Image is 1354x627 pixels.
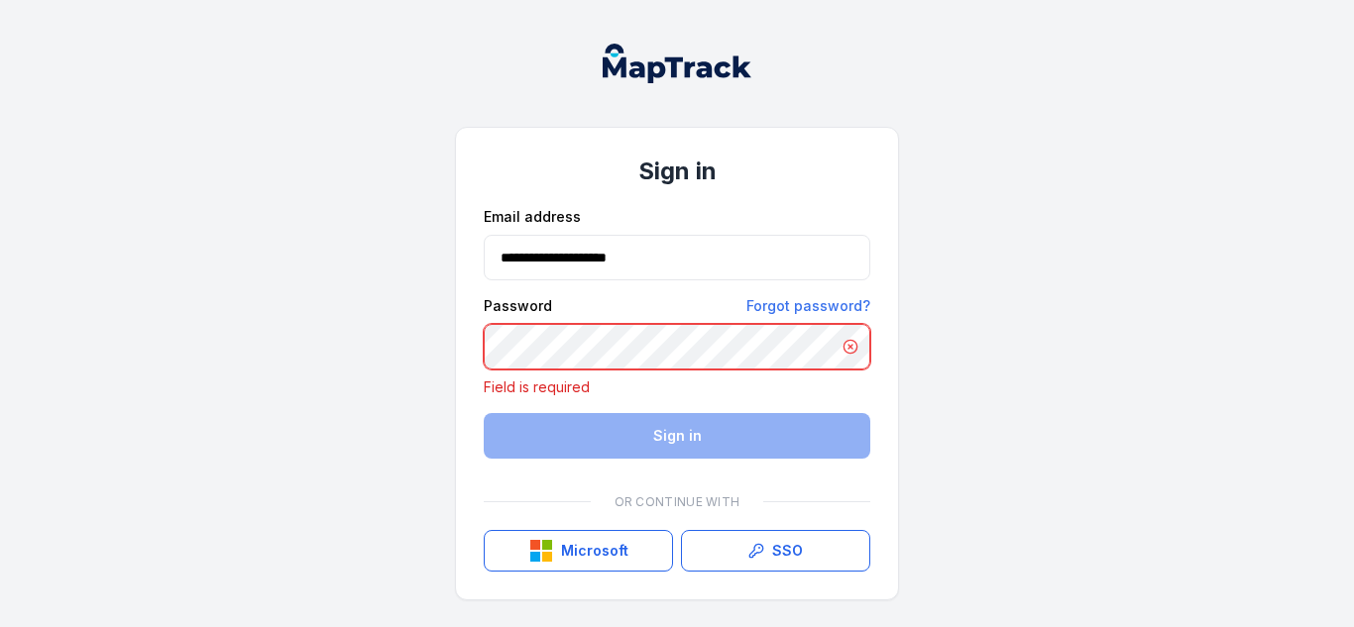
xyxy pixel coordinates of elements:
[484,156,870,187] h1: Sign in
[571,44,783,83] nav: Global
[484,296,552,316] label: Password
[746,296,870,316] a: Forgot password?
[681,530,870,572] a: SSO
[484,377,870,397] p: Field is required
[484,207,581,227] label: Email address
[484,530,673,572] button: Microsoft
[484,482,870,522] div: Or continue with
